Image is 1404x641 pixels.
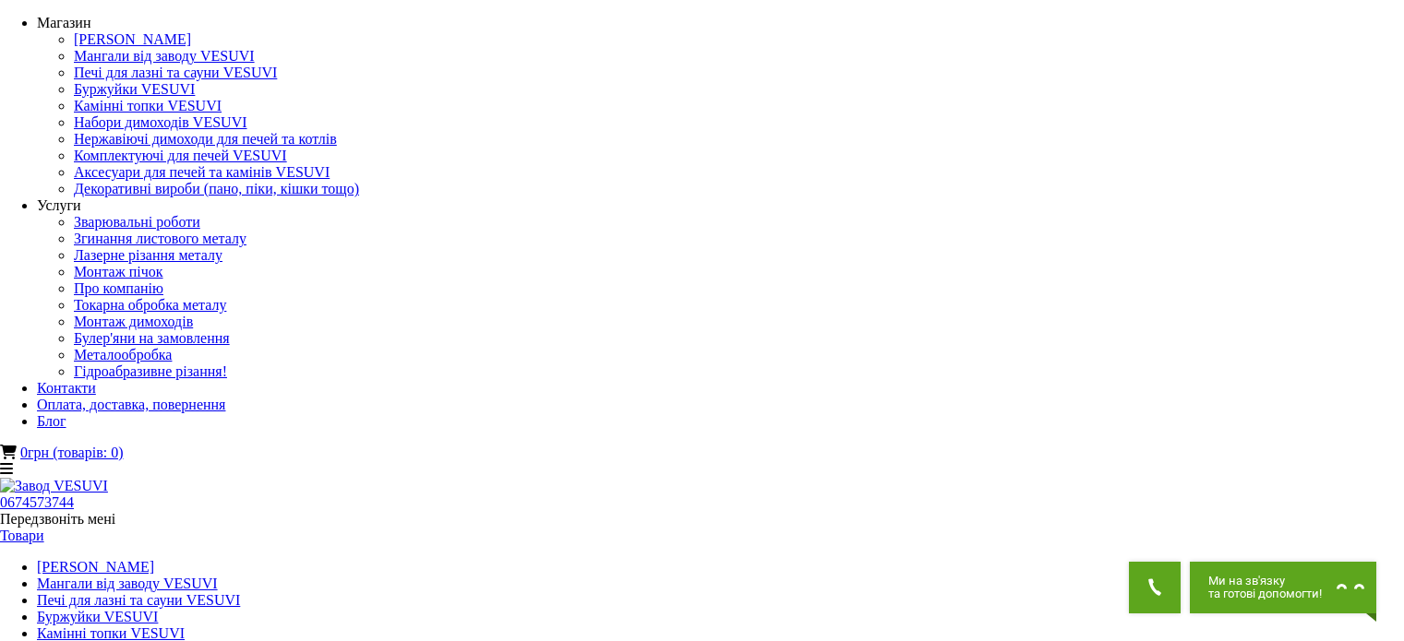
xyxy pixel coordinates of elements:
a: Токарна обробка металу [74,297,226,313]
a: Буржуйки VESUVI [37,609,158,624]
a: Камінні топки VESUVI [74,98,222,113]
span: та готові допомогти! [1208,588,1322,600]
span: Ми на зв'язку [1208,575,1322,588]
a: Про компанію [74,280,163,296]
a: Зварювальні роботи [74,214,200,230]
a: Комплектуючі для печей VESUVI [74,148,287,163]
button: Chat button [1190,562,1376,613]
a: Буржуйки VESUVI [74,81,195,97]
a: Мангали від заводу VESUVI [37,576,218,591]
a: [PERSON_NAME] [74,31,191,47]
a: Контакти [37,380,96,396]
a: Оплата, доставка, повернення [37,397,225,412]
a: Лазерне різання металу [74,247,222,263]
a: Набори димоходів VESUVI [74,114,247,130]
a: Монтаж пічок [74,264,163,279]
a: Аксесуари для печей та камінів VESUVI [74,164,330,180]
a: Камінні топки VESUVI [37,625,185,641]
a: Нержавіючі димоходи для печей та котлів [74,131,337,147]
a: Монтаж димоходів [74,314,193,329]
a: Печі для лазні та сауни VESUVI [37,592,240,608]
div: Магазин [37,15,1404,31]
button: Get Call button [1129,562,1181,613]
a: [PERSON_NAME] [37,559,154,575]
div: Услуги [37,197,1404,214]
a: Печі для лазні та сауни VESUVI [74,65,277,80]
a: Мангали від заводу VESUVI [74,48,255,64]
a: Блог [37,413,66,429]
a: Металообробка [74,347,172,362]
a: Згинання листового металу [74,231,246,246]
a: 0грн (товарів: 0) [20,445,123,460]
a: Гідроабразивне різання! [74,363,227,379]
a: Булер'яни на замовлення [74,330,230,346]
a: Декоративні вироби (пано, піки, кішки тощо) [74,181,359,196]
